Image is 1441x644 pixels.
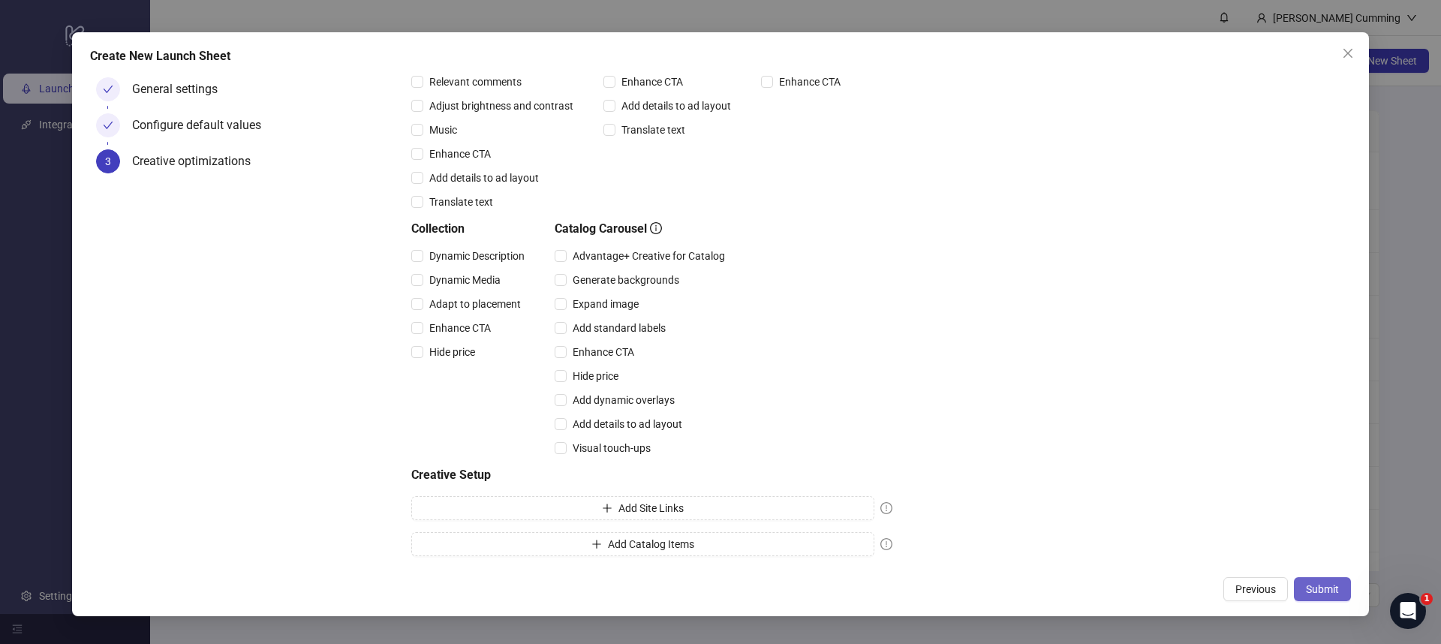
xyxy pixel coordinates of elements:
[567,320,672,336] span: Add standard labels
[1421,593,1433,605] span: 1
[103,120,113,131] span: check
[103,84,113,95] span: check
[591,539,602,549] span: plus
[1306,583,1339,595] span: Submit
[1390,593,1426,629] iframe: Intercom live chat
[880,538,892,550] span: exclamation-circle
[567,296,645,312] span: Expand image
[1294,577,1351,601] button: Submit
[567,440,657,456] span: Visual touch-ups
[555,220,731,238] h5: Catalog Carousel
[1223,577,1288,601] button: Previous
[1235,583,1276,595] span: Previous
[411,532,874,556] button: Add Catalog Items
[423,74,528,90] span: Relevant comments
[567,392,681,408] span: Add dynamic overlays
[423,122,463,138] span: Music
[1342,47,1354,59] span: close
[567,368,624,384] span: Hide price
[90,47,1351,65] div: Create New Launch Sheet
[880,502,892,514] span: exclamation-circle
[411,496,874,520] button: Add Site Links
[567,416,688,432] span: Add details to ad layout
[105,155,111,167] span: 3
[411,220,531,238] h5: Collection
[608,538,694,550] span: Add Catalog Items
[567,344,640,360] span: Enhance CTA
[423,296,527,312] span: Adapt to placement
[411,466,892,484] h5: Creative Setup
[423,98,579,114] span: Adjust brightness and contrast
[423,248,531,264] span: Dynamic Description
[773,74,847,90] span: Enhance CTA
[567,272,685,288] span: Generate backgrounds
[423,320,497,336] span: Enhance CTA
[423,344,481,360] span: Hide price
[423,170,545,186] span: Add details to ad layout
[132,77,230,101] div: General settings
[423,194,499,210] span: Translate text
[650,222,662,234] span: info-circle
[567,248,731,264] span: Advantage+ Creative for Catalog
[1336,41,1360,65] button: Close
[132,149,263,173] div: Creative optimizations
[602,503,612,513] span: plus
[615,74,689,90] span: Enhance CTA
[615,98,737,114] span: Add details to ad layout
[423,272,507,288] span: Dynamic Media
[423,146,497,162] span: Enhance CTA
[132,113,273,137] div: Configure default values
[618,502,684,514] span: Add Site Links
[615,122,691,138] span: Translate text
